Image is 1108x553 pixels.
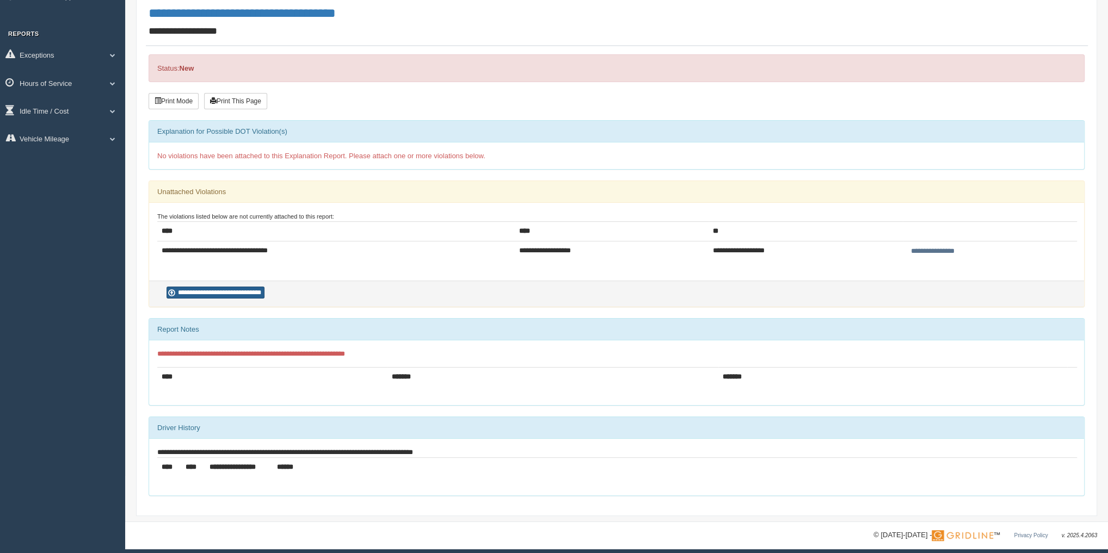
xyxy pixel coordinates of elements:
[149,417,1084,439] div: Driver History
[873,530,1097,541] div: © [DATE]-[DATE] - ™
[204,93,267,109] button: Print This Page
[149,54,1085,82] div: Status:
[157,152,485,160] span: No violations have been attached to this Explanation Report. Please attach one or more violations...
[149,319,1084,340] div: Report Notes
[149,121,1084,142] div: Explanation for Possible DOT Violation(s)
[149,181,1084,203] div: Unattached Violations
[179,64,194,72] strong: New
[157,213,334,220] small: The violations listed below are not currently attached to this report:
[932,530,993,541] img: Gridline
[1062,532,1097,538] span: v. 2025.4.2063
[1014,532,1048,538] a: Privacy Policy
[149,93,199,109] button: Print Mode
